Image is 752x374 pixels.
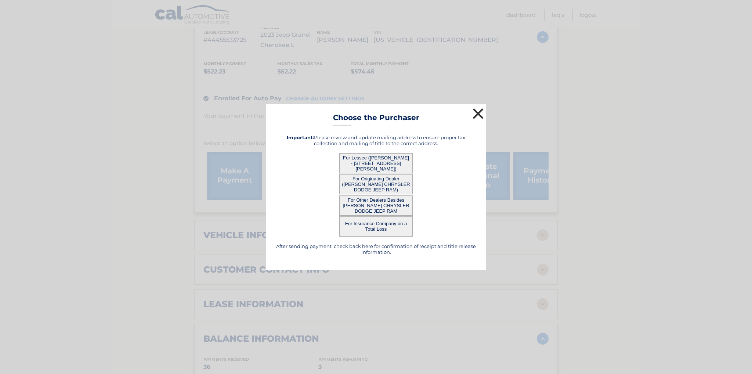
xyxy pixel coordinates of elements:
button: For Insurance Company on a Total Loss [339,216,413,237]
h3: Choose the Purchaser [333,113,419,126]
strong: Important: [287,134,314,140]
button: For Lessee ([PERSON_NAME] - [STREET_ADDRESS][PERSON_NAME]) [339,153,413,173]
h5: Please review and update mailing address to ensure proper tax collection and mailing of title to ... [275,134,477,146]
h5: After sending payment, check back here for confirmation of receipt and title release information. [275,243,477,255]
button: For Originating Dealer ([PERSON_NAME] CHRYSLER DODGE JEEP RAM) [339,174,413,194]
button: For Other Dealers Besides [PERSON_NAME] CHRYSLER DODGE JEEP RAM [339,195,413,216]
button: × [471,106,485,121]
